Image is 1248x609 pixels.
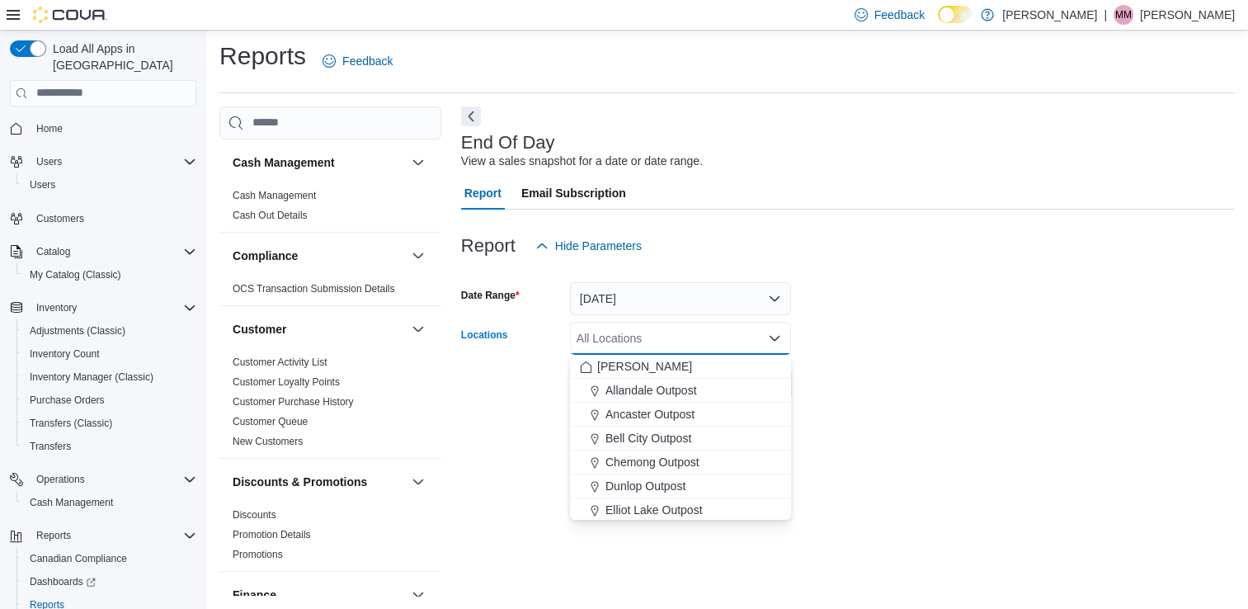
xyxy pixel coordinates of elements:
[30,242,196,262] span: Catalog
[23,175,62,195] a: Users
[16,366,203,389] button: Inventory Manager (Classic)
[3,240,203,263] button: Catalog
[233,209,308,222] span: Cash Out Details
[233,528,311,541] span: Promotion Details
[461,153,703,170] div: View a sales snapshot for a date or date range.
[233,587,405,603] button: Finance
[23,367,196,387] span: Inventory Manager (Classic)
[233,356,327,369] span: Customer Activity List
[23,344,196,364] span: Inventory Count
[16,389,203,412] button: Purchase Orders
[570,427,791,451] button: Bell City Outpost
[605,454,699,470] span: Chemong Outpost
[233,282,395,295] span: OCS Transaction Submission Details
[233,321,286,338] h3: Customer
[233,395,354,408] span: Customer Purchase History
[233,587,276,603] h3: Finance
[23,344,106,364] a: Inventory Count
[408,153,428,172] button: Cash Management
[555,238,642,254] span: Hide Parameters
[30,118,196,139] span: Home
[874,7,925,23] span: Feedback
[30,298,83,318] button: Inventory
[30,552,127,565] span: Canadian Compliance
[570,451,791,474] button: Chemong Outpost
[3,116,203,140] button: Home
[3,468,203,491] button: Operations
[233,549,283,560] a: Promotions
[23,367,160,387] a: Inventory Manager (Classic)
[233,376,340,388] a: Customer Loyalty Points
[233,154,405,171] button: Cash Management
[597,358,692,375] span: [PERSON_NAME]
[233,474,405,490] button: Discounts & Promotions
[23,175,196,195] span: Users
[16,173,203,196] button: Users
[23,437,78,456] a: Transfers
[233,248,405,264] button: Compliance
[16,435,203,458] button: Transfers
[233,396,354,408] a: Customer Purchase History
[30,242,77,262] button: Catalog
[23,437,196,456] span: Transfers
[30,298,196,318] span: Inventory
[3,524,203,547] button: Reports
[23,493,196,512] span: Cash Management
[30,496,113,509] span: Cash Management
[1002,5,1097,25] p: [PERSON_NAME]
[233,529,311,541] a: Promotion Details
[16,547,203,570] button: Canadian Compliance
[233,474,367,490] h3: Discounts & Promotions
[23,321,132,341] a: Adjustments (Classic)
[605,382,697,399] span: Allandale Outpost
[1115,5,1132,25] span: MM
[30,526,78,545] button: Reports
[605,502,703,518] span: Elliot Lake Outpost
[408,319,428,339] button: Customer
[23,572,102,592] a: Dashboards
[461,236,516,256] h3: Report
[30,371,153,384] span: Inventory Manager (Classic)
[23,390,111,410] a: Purchase Orders
[3,206,203,230] button: Customers
[23,265,196,285] span: My Catalog (Classic)
[30,209,91,229] a: Customers
[30,324,125,338] span: Adjustments (Classic)
[408,585,428,605] button: Finance
[521,177,626,210] span: Email Subscription
[605,478,685,494] span: Dunlop Outpost
[23,413,196,433] span: Transfers (Classic)
[408,472,428,492] button: Discounts & Promotions
[36,473,85,486] span: Operations
[30,394,105,407] span: Purchase Orders
[461,106,481,126] button: Next
[30,152,68,172] button: Users
[46,40,196,73] span: Load All Apps in [GEOGRAPHIC_DATA]
[233,508,276,522] span: Discounts
[233,283,395,295] a: OCS Transaction Submission Details
[36,122,63,135] span: Home
[30,440,71,453] span: Transfers
[1104,5,1107,25] p: |
[16,491,203,514] button: Cash Management
[23,390,196,410] span: Purchase Orders
[233,415,308,428] span: Customer Queue
[605,430,691,446] span: Bell City Outpost
[219,505,441,571] div: Discounts & Promotions
[23,572,196,592] span: Dashboards
[605,406,695,423] span: Ancaster Outpost
[30,470,196,489] span: Operations
[233,190,316,201] a: Cash Management
[30,526,196,545] span: Reports
[36,529,71,542] span: Reports
[3,296,203,319] button: Inventory
[570,282,791,315] button: [DATE]
[461,133,555,153] h3: End Of Day
[16,412,203,435] button: Transfers (Classic)
[219,279,441,305] div: Compliance
[16,319,203,342] button: Adjustments (Classic)
[33,7,107,23] img: Cova
[938,6,972,23] input: Dark Mode
[233,210,308,221] a: Cash Out Details
[23,493,120,512] a: Cash Management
